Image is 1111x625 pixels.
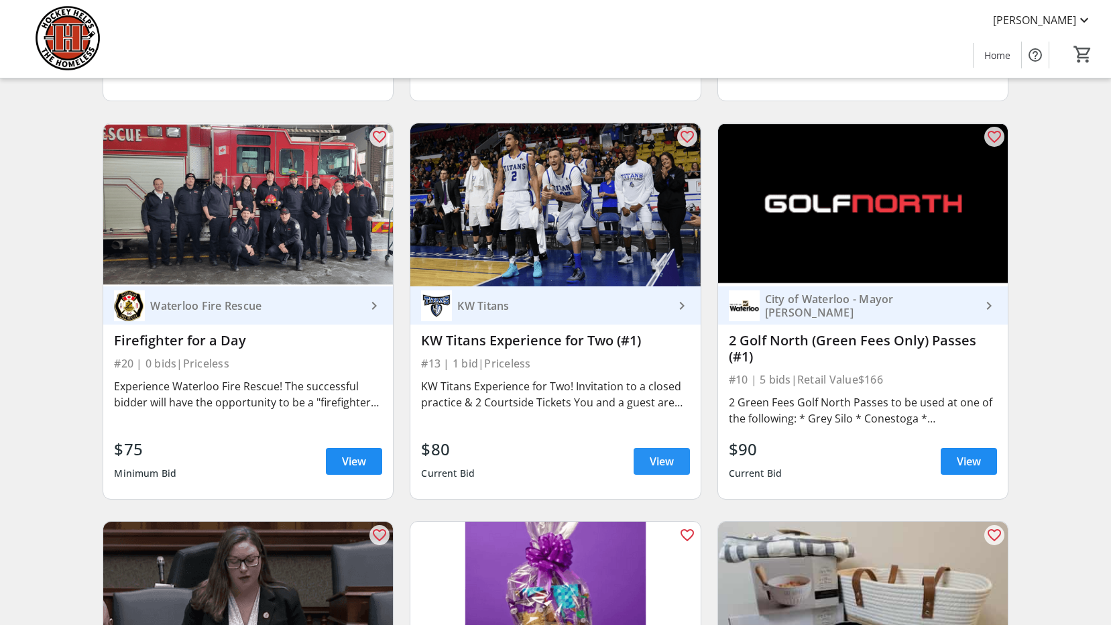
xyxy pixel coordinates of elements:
div: Current Bid [421,461,475,486]
img: Hockey Helps the Homeless's Logo [8,5,127,72]
img: Waterloo Fire Rescue [114,290,145,321]
div: $80 [421,437,475,461]
div: KW Titans [452,299,673,312]
mat-icon: favorite_outline [986,527,1002,543]
div: #20 | 0 bids | Priceless [114,354,382,373]
div: Experience Waterloo Fire Rescue! The successful bidder will have the opportunity to be a "firefig... [114,378,382,410]
mat-icon: favorite_outline [679,129,695,145]
div: KW Titans Experience for Two! Invitation to a closed practice & 2 Courtside Tickets You and a gue... [421,378,689,410]
img: 2 Golf North (Green Fees Only) Passes (#1) [718,123,1008,286]
a: View [326,448,382,475]
button: [PERSON_NAME] [982,9,1103,31]
button: Cart [1071,42,1095,66]
mat-icon: favorite_outline [371,527,388,543]
a: Waterloo Fire RescueWaterloo Fire Rescue [103,286,393,325]
img: City of Waterloo - Mayor Dorothy McCabe [729,290,760,321]
button: Help [1022,42,1049,68]
div: Waterloo Fire Rescue [145,299,366,312]
mat-icon: favorite_outline [679,527,695,543]
span: View [342,453,366,469]
a: Home [974,43,1021,68]
div: Minimum Bid [114,461,176,486]
span: Home [984,48,1010,62]
img: KW Titans Experience for Two (#1) [410,123,700,286]
mat-icon: keyboard_arrow_right [366,298,382,314]
a: View [634,448,690,475]
div: #13 | 1 bid | Priceless [421,354,689,373]
a: KW TitansKW Titans [410,286,700,325]
div: $75 [114,437,176,461]
div: Current Bid [729,461,782,486]
img: Firefighter for a Day [103,123,393,286]
a: City of Waterloo - Mayor Dorothy McCabeCity of Waterloo - Mayor [PERSON_NAME] [718,286,1008,325]
a: View [941,448,997,475]
div: 2 Golf North (Green Fees Only) Passes (#1) [729,333,997,365]
div: Firefighter for a Day [114,333,382,349]
mat-icon: keyboard_arrow_right [674,298,690,314]
div: 2 Green Fees Golf North Passes to be used at one of the following: * Grey Silo * Conestoga * [GEO... [729,394,997,427]
mat-icon: favorite_outline [986,129,1002,145]
mat-icon: favorite_outline [371,129,388,145]
img: KW Titans [421,290,452,321]
mat-icon: keyboard_arrow_right [981,298,997,314]
div: $90 [729,437,782,461]
div: #10 | 5 bids | Retail Value $166 [729,370,997,389]
span: [PERSON_NAME] [993,12,1076,28]
div: KW Titans Experience for Two (#1) [421,333,689,349]
div: City of Waterloo - Mayor [PERSON_NAME] [760,292,981,319]
span: View [957,453,981,469]
span: View [650,453,674,469]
